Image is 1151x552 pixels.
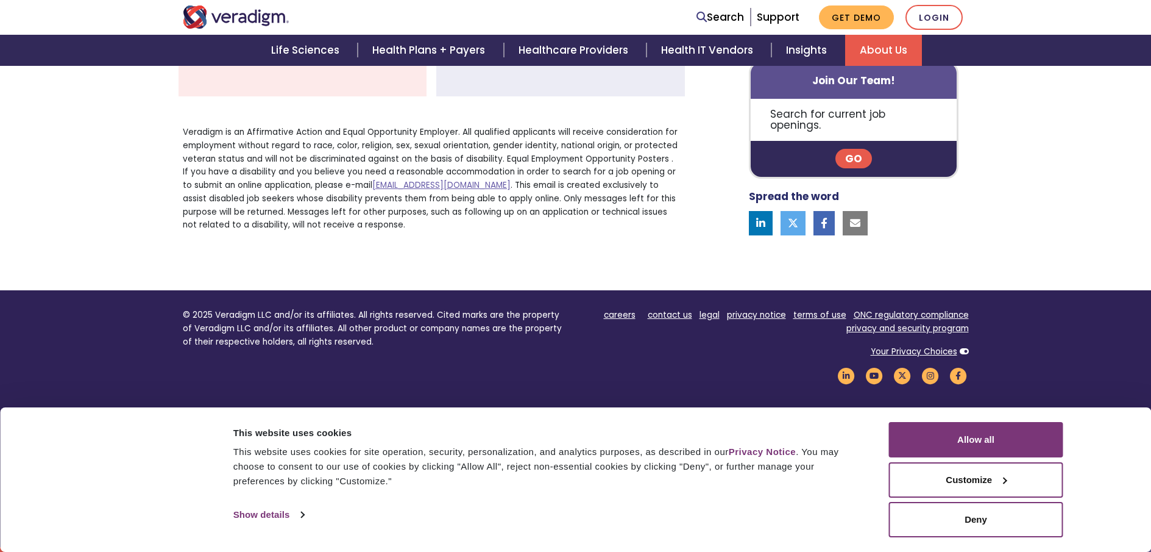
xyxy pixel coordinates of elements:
a: privacy and security program [846,323,969,334]
div: This website uses cookies for site operation, security, personalization, and analytics purposes, ... [233,445,862,489]
strong: Join Our Team! [812,73,895,88]
a: Veradigm Twitter Link [892,370,913,382]
strong: Spread the word [749,190,839,204]
img: Veradigm logo [183,5,289,29]
a: Veradigm Facebook Link [948,370,969,382]
div: This website uses cookies [233,426,862,440]
a: Get Demo [819,5,894,29]
a: Veradigm Instagram Link [920,370,941,382]
a: Login [905,5,963,30]
a: contact us [648,309,692,321]
a: Health IT Vendors [646,35,771,66]
a: About Us [845,35,922,66]
p: © 2025 Veradigm LLC and/or its affiliates. All rights reserved. Cited marks are the property of V... [183,309,567,348]
a: Show details [233,506,304,524]
a: careers [604,309,636,321]
a: [EMAIL_ADDRESS][DOMAIN_NAME] [372,179,511,191]
a: terms of use [793,309,846,321]
a: Go [835,149,872,169]
a: Your Privacy Choices [871,346,957,357]
a: Life Sciences [257,35,358,66]
a: Health Plans + Payers [358,35,503,66]
a: Search [696,9,744,26]
button: Deny [889,502,1063,537]
a: Privacy Notice [729,446,796,457]
p: Veradigm is an Affirmative Action and Equal Opportunity Employer. All qualified applicants will r... [183,126,681,232]
a: Healthcare Providers [504,35,646,66]
a: Support [757,10,799,24]
a: Veradigm YouTube Link [864,370,885,382]
a: ONC regulatory compliance [854,309,969,321]
a: Insights [771,35,845,66]
button: Allow all [889,422,1063,457]
a: Veradigm LinkedIn Link [836,370,857,382]
button: Customize [889,462,1063,498]
a: legal [699,309,720,321]
p: Search for current job openings. [751,99,957,141]
a: privacy notice [727,309,786,321]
